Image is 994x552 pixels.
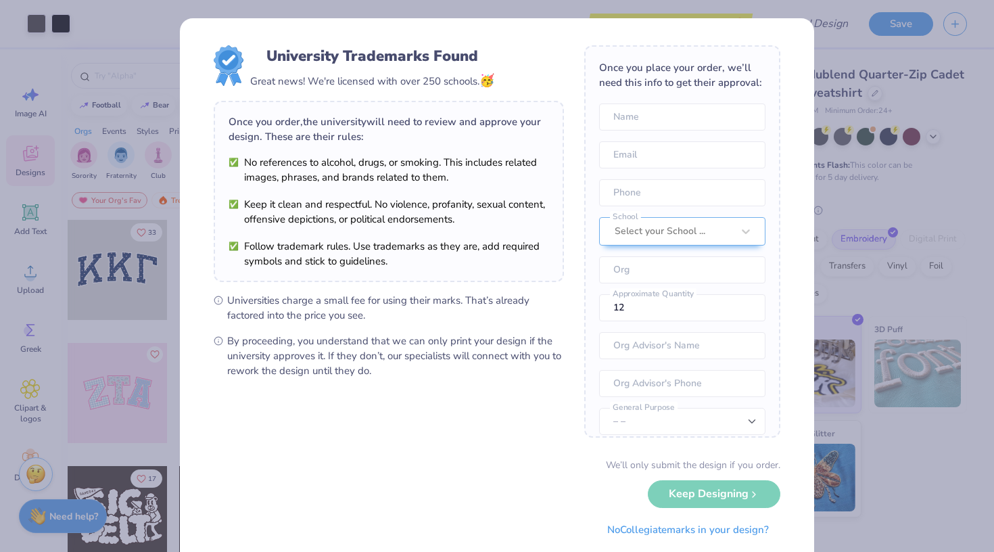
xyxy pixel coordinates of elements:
[599,60,765,90] div: Once you place your order, we’ll need this info to get their approval:
[229,197,549,227] li: Keep it clean and respectful. No violence, profanity, sexual content, offensive depictions, or po...
[214,45,243,86] img: License badge
[599,179,765,206] input: Phone
[599,103,765,131] input: Name
[479,72,494,89] span: 🥳
[250,72,494,90] div: Great news! We're licensed with over 250 schools.
[227,333,564,378] span: By proceeding, you understand that we can only print your design if the university approves it. I...
[266,45,478,67] div: University Trademarks Found
[599,332,765,359] input: Org Advisor's Name
[599,141,765,168] input: Email
[599,256,765,283] input: Org
[229,239,549,269] li: Follow trademark rules. Use trademarks as they are, add required symbols and stick to guidelines.
[599,294,765,321] input: Approximate Quantity
[229,155,549,185] li: No references to alcohol, drugs, or smoking. This includes related images, phrases, and brands re...
[229,114,549,144] div: Once you order, the university will need to review and approve your design. These are their rules:
[596,516,780,544] button: NoCollegiatemarks in your design?
[606,458,780,472] div: We’ll only submit the design if you order.
[227,293,564,323] span: Universities charge a small fee for using their marks. That’s already factored into the price you...
[599,370,765,397] input: Org Advisor's Phone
